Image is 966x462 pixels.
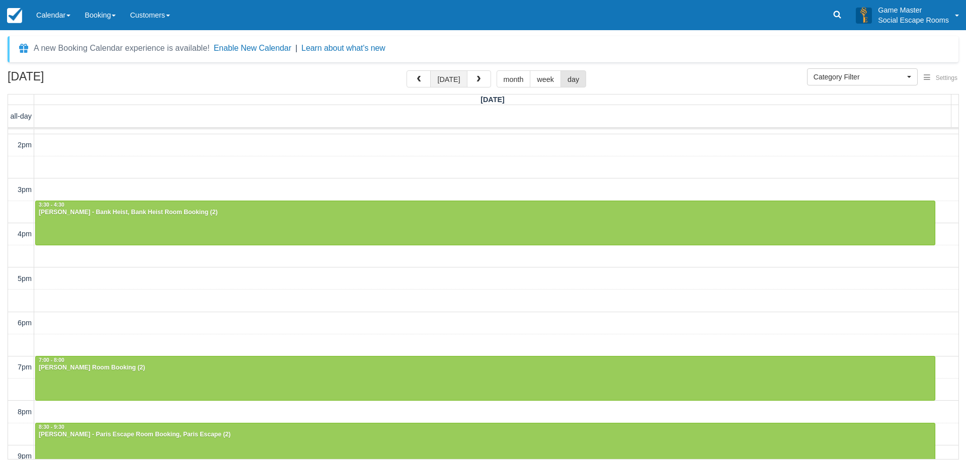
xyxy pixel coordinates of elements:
span: 6pm [18,319,32,327]
button: Settings [918,71,963,85]
div: [PERSON_NAME] - Paris Escape Room Booking, Paris Escape (2) [38,431,932,439]
img: A3 [856,7,872,23]
a: 7:00 - 8:00[PERSON_NAME] Room Booking (2) [35,356,935,400]
p: Social Escape Rooms [878,15,949,25]
span: | [295,44,297,52]
span: 3:30 - 4:30 [39,202,64,208]
div: A new Booking Calendar experience is available! [34,42,210,54]
button: month [497,70,531,87]
p: Game Master [878,5,949,15]
div: [PERSON_NAME] - Bank Heist, Bank Heist Room Booking (2) [38,209,932,217]
button: [DATE] [430,70,467,87]
span: all-day [11,112,32,120]
button: day [560,70,586,87]
span: [DATE] [480,96,505,104]
button: Enable New Calendar [214,43,291,53]
span: 4pm [18,230,32,238]
a: Learn about what's new [301,44,385,52]
span: 3pm [18,186,32,194]
span: Category Filter [814,72,905,82]
span: 2pm [18,141,32,149]
span: 8:30 - 9:30 [39,424,64,430]
div: [PERSON_NAME] Room Booking (2) [38,364,932,372]
button: week [530,70,561,87]
h2: [DATE] [8,70,135,89]
button: Category Filter [807,68,918,85]
span: Settings [936,74,957,81]
span: 7:00 - 8:00 [39,357,64,363]
a: 3:30 - 4:30[PERSON_NAME] - Bank Heist, Bank Heist Room Booking (2) [35,201,935,245]
span: 8pm [18,408,32,416]
span: 7pm [18,363,32,371]
img: checkfront-main-nav-mini-logo.png [7,8,22,23]
span: 5pm [18,274,32,283]
span: 9pm [18,452,32,460]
